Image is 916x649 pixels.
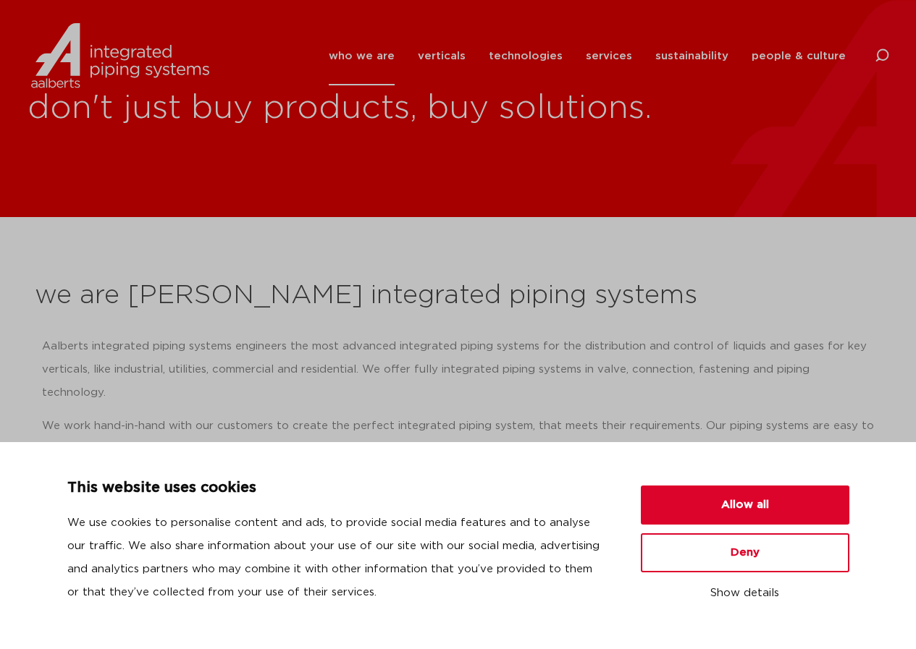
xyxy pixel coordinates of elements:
a: services [586,27,632,85]
h2: we are [PERSON_NAME] integrated piping systems [35,279,882,313]
p: This website uses cookies [67,477,606,500]
p: Aalberts integrated piping systems engineers the most advanced integrated piping systems for the ... [42,335,875,404]
a: who we are [329,27,395,85]
a: technologies [489,27,563,85]
nav: Menu [329,27,846,85]
button: Show details [641,581,849,606]
a: sustainability [655,27,728,85]
button: Allow all [641,485,849,525]
a: people & culture [752,27,846,85]
a: verticals [418,27,466,85]
p: We work hand-in-hand with our customers to create the perfect integrated piping system, that meet... [42,415,875,484]
button: Deny [641,533,849,572]
p: We use cookies to personalise content and ads, to provide social media features and to analyse ou... [67,512,606,604]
